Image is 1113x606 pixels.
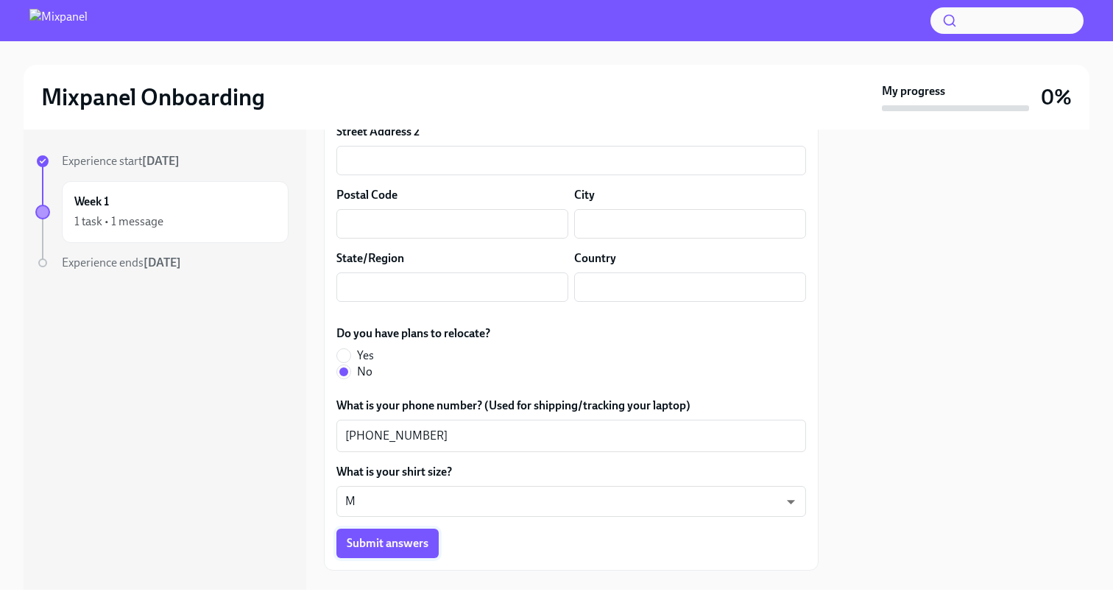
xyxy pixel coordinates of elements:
[29,9,88,32] img: Mixpanel
[1041,84,1072,110] h3: 0%
[35,181,289,243] a: Week 11 task • 1 message
[574,250,616,267] label: Country
[336,250,404,267] label: State/Region
[347,536,428,551] span: Submit answers
[336,464,806,480] label: What is your shirt size?
[336,529,439,558] button: Submit answers
[62,256,181,269] span: Experience ends
[882,83,945,99] strong: My progress
[336,187,397,203] label: Postal Code
[74,194,109,210] h6: Week 1
[142,154,180,168] strong: [DATE]
[62,154,180,168] span: Experience start
[35,153,289,169] a: Experience start[DATE]
[144,256,181,269] strong: [DATE]
[336,325,490,342] label: Do you have plans to relocate?
[336,398,806,414] label: What is your phone number? (Used for shipping/tracking your laptop)
[345,427,797,445] textarea: [PHONE_NUMBER]
[74,214,163,230] div: 1 task • 1 message
[357,364,372,380] span: No
[336,124,420,140] label: Street Address 2
[357,348,374,364] span: Yes
[41,82,265,112] h2: Mixpanel Onboarding
[574,187,595,203] label: City
[336,486,806,517] div: M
